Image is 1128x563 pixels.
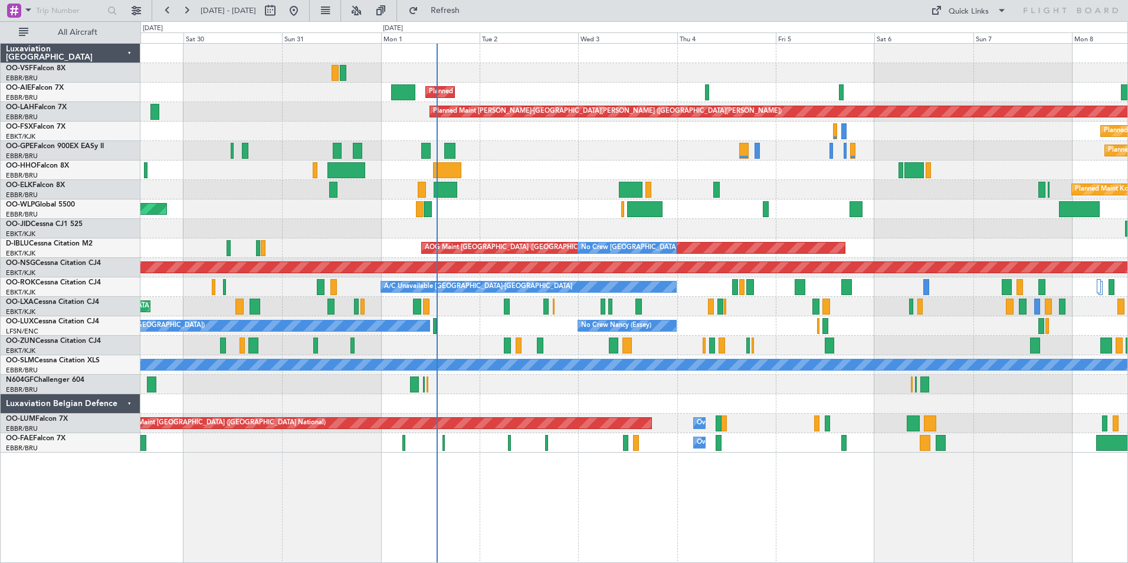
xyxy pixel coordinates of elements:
[949,6,989,18] div: Quick Links
[6,338,35,345] span: OO-ZUN
[6,162,69,169] a: OO-HHOFalcon 8X
[6,318,34,325] span: OO-LUX
[6,65,65,72] a: OO-VSFFalcon 8X
[6,299,34,306] span: OO-LXA
[6,65,33,72] span: OO-VSF
[381,32,480,43] div: Mon 1
[6,269,35,277] a: EBKT/KJK
[403,1,474,20] button: Refresh
[6,221,31,228] span: OO-JID
[13,23,128,42] button: All Aircraft
[581,317,651,335] div: No Crew Nancy (Essey)
[6,377,84,384] a: N604GFChallenger 604
[383,24,403,34] div: [DATE]
[6,123,65,130] a: OO-FSXFalcon 7X
[6,444,38,453] a: EBBR/BRU
[6,113,38,122] a: EBBR/BRU
[874,32,973,43] div: Sat 6
[6,84,64,91] a: OO-AIEFalcon 7X
[6,84,31,91] span: OO-AIE
[6,171,38,180] a: EBBR/BRU
[384,278,572,296] div: A/C Unavailable [GEOGRAPHIC_DATA]-[GEOGRAPHIC_DATA]
[88,317,205,335] div: No Crew Paris ([GEOGRAPHIC_DATA])
[697,434,777,451] div: Owner Melsbroek Air Base
[6,424,38,433] a: EBBR/BRU
[6,377,34,384] span: N604GF
[6,249,35,258] a: EBKT/KJK
[6,307,35,316] a: EBKT/KJK
[143,24,163,34] div: [DATE]
[6,201,75,208] a: OO-WLPGlobal 5500
[6,182,65,189] a: OO-ELKFalcon 8X
[581,239,779,257] div: No Crew [GEOGRAPHIC_DATA] ([GEOGRAPHIC_DATA] National)
[6,210,38,219] a: EBBR/BRU
[6,435,33,442] span: OO-FAE
[6,240,29,247] span: D-IBLU
[201,5,256,16] span: [DATE] - [DATE]
[429,83,615,101] div: Planned Maint [GEOGRAPHIC_DATA] ([GEOGRAPHIC_DATA])
[6,279,35,286] span: OO-ROK
[6,162,37,169] span: OO-HHO
[6,260,35,267] span: OO-NSG
[6,201,35,208] span: OO-WLP
[6,240,93,247] a: D-IBLUCessna Citation M2
[480,32,578,43] div: Tue 2
[6,74,38,83] a: EBBR/BRU
[433,103,782,120] div: Planned Maint [PERSON_NAME]-[GEOGRAPHIC_DATA][PERSON_NAME] ([GEOGRAPHIC_DATA][PERSON_NAME])
[6,132,35,141] a: EBKT/KJK
[973,32,1072,43] div: Sun 7
[6,279,101,286] a: OO-ROKCessna Citation CJ4
[6,338,101,345] a: OO-ZUNCessna Citation CJ4
[6,346,35,355] a: EBKT/KJK
[6,299,99,306] a: OO-LXACessna Citation CJ4
[183,32,282,43] div: Sat 30
[6,143,34,150] span: OO-GPE
[36,2,104,19] input: Trip Number
[421,6,470,15] span: Refresh
[925,1,1012,20] button: Quick Links
[6,357,34,364] span: OO-SLM
[6,152,38,161] a: EBBR/BRU
[6,230,35,238] a: EBKT/KJK
[425,239,629,257] div: AOG Maint [GEOGRAPHIC_DATA] ([GEOGRAPHIC_DATA] National)
[6,123,33,130] span: OO-FSX
[6,191,38,199] a: EBBR/BRU
[697,414,777,432] div: Owner Melsbroek Air Base
[6,288,35,297] a: EBKT/KJK
[578,32,677,43] div: Wed 3
[6,260,101,267] a: OO-NSGCessna Citation CJ4
[677,32,776,43] div: Thu 4
[6,221,83,228] a: OO-JIDCessna CJ1 525
[6,357,100,364] a: OO-SLMCessna Citation XLS
[6,104,34,111] span: OO-LAH
[6,327,38,336] a: LFSN/ENC
[31,28,124,37] span: All Aircraft
[6,366,38,375] a: EBBR/BRU
[6,415,35,423] span: OO-LUM
[282,32,381,43] div: Sun 31
[6,104,67,111] a: OO-LAHFalcon 7X
[6,93,38,102] a: EBBR/BRU
[6,415,68,423] a: OO-LUMFalcon 7X
[6,318,99,325] a: OO-LUXCessna Citation CJ4
[112,414,326,432] div: Planned Maint [GEOGRAPHIC_DATA] ([GEOGRAPHIC_DATA] National)
[6,435,65,442] a: OO-FAEFalcon 7X
[6,182,32,189] span: OO-ELK
[6,385,38,394] a: EBBR/BRU
[6,143,104,150] a: OO-GPEFalcon 900EX EASy II
[776,32,874,43] div: Fri 5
